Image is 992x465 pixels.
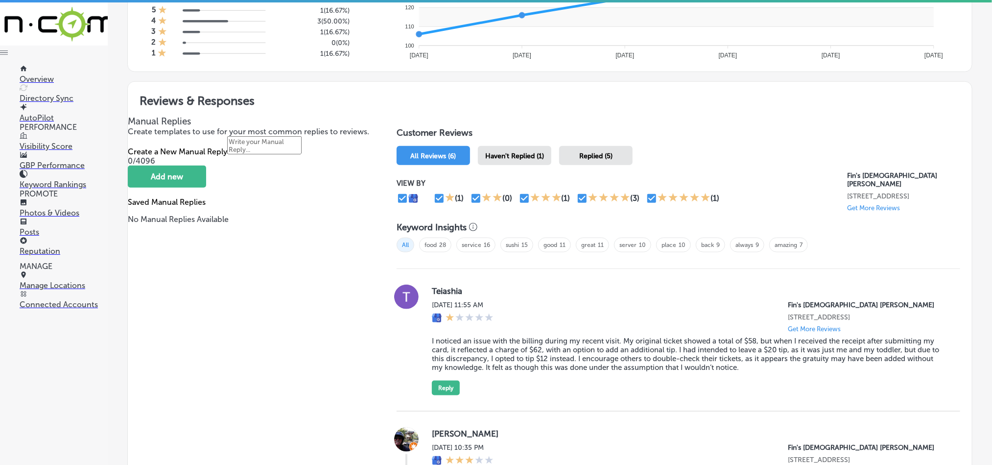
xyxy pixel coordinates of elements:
[158,16,167,27] div: 1 Star
[20,94,108,103] p: Directory Sync
[128,147,227,156] label: Create a New Manual Reply
[283,17,350,25] h5: 3 ( 50.00% )
[405,24,414,29] tspan: 110
[397,127,960,142] h1: Customer Reviews
[283,49,350,58] h5: 1 ( 16.67% )
[530,193,562,204] div: 3 Stars
[485,152,544,160] span: Haven't Replied (1)
[405,43,414,49] tspan: 100
[924,52,943,59] tspan: [DATE]
[701,242,714,248] a: back
[410,52,428,59] tspan: [DATE]
[152,5,156,16] h4: 5
[397,238,414,252] span: All
[432,381,460,395] button: Reply
[20,246,108,256] p: Reputation
[128,156,377,166] p: 0/4096
[484,242,490,248] a: 16
[848,192,960,200] p: 732 West 23rd Street Panama City, FL 32405, US
[630,194,639,203] div: (3)
[20,199,108,218] a: Photos & Videos
[283,39,350,47] h5: 0 ( 0% )
[775,242,797,248] a: amazing
[151,38,156,49] h4: 2
[152,49,155,59] h4: 1
[679,242,685,248] a: 10
[158,5,167,16] div: 1 Star
[128,197,206,207] label: Saved Manual Replies
[128,116,377,127] h3: Manual Replies
[128,166,206,188] button: Add new
[20,122,108,132] p: PERFORMANCE
[579,152,613,160] span: Replied (5)
[20,84,108,103] a: Directory Sync
[502,194,512,203] div: (0)
[20,291,108,309] a: Connected Accounts
[756,242,759,248] a: 9
[20,74,108,84] p: Overview
[788,443,945,452] p: Fin's Japanese Sushi Grill
[719,52,737,59] tspan: [DATE]
[20,104,108,122] a: AutoPilot
[20,151,108,170] a: GBP Performance
[20,180,108,189] p: Keyword Rankings
[822,52,840,59] tspan: [DATE]
[506,242,519,248] a: sushi
[446,313,494,324] div: 1 Star
[411,152,456,160] span: All Reviews (6)
[20,227,108,237] p: Posts
[397,222,467,233] h3: Keyword Insights
[158,38,167,49] div: 1 Star
[848,204,900,212] p: Get More Reviews
[616,52,635,59] tspan: [DATE]
[455,194,464,203] div: (1)
[619,242,637,248] a: server
[562,194,570,203] div: (1)
[158,49,166,59] div: 1 Star
[581,242,595,248] a: great
[661,242,676,248] a: place
[513,52,531,59] tspan: [DATE]
[658,193,710,204] div: 5 Stars
[158,27,167,38] div: 1 Star
[20,281,108,290] p: Manage Locations
[20,218,108,237] a: Posts
[716,242,720,248] a: 9
[397,179,848,188] p: VIEW BY
[788,301,945,309] p: Fin's Japanese Sushi Grill
[128,127,377,136] p: Create templates to use for your most common replies to reviews.
[227,136,302,154] textarea: Create your Quick Reply
[20,142,108,151] p: Visibility Score
[848,171,960,188] p: Fin's Japanese Sushi Grill
[588,193,630,204] div: 4 Stars
[432,286,945,296] label: Teiashia
[710,194,719,203] div: (1)
[20,161,108,170] p: GBP Performance
[800,242,803,248] a: 7
[445,193,455,204] div: 1 Star
[20,113,108,122] p: AutoPilot
[151,27,156,38] h4: 3
[560,242,566,248] a: 11
[432,337,945,372] blockquote: I noticed an issue with the billing during my recent visit. My original ticket showed a total of ...
[639,242,646,248] a: 10
[20,237,108,256] a: Reputation
[20,65,108,84] a: Overview
[432,443,494,452] label: [DATE] 10:35 PM
[439,242,446,248] a: 28
[20,300,108,309] p: Connected Accounts
[20,171,108,189] a: Keyword Rankings
[283,28,350,36] h5: 1 ( 16.67% )
[20,262,108,271] p: MANAGE
[20,208,108,218] p: Photos & Videos
[151,16,156,27] h4: 4
[283,6,350,15] h5: 1 ( 16.67% )
[20,271,108,290] a: Manage Locations
[425,242,437,248] a: food
[482,193,502,204] div: 2 Stars
[788,313,945,321] p: 732 West 23rd Street
[128,82,972,116] h2: Reviews & Responses
[598,242,604,248] a: 11
[521,242,528,248] a: 15
[20,189,108,198] p: PROMOTE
